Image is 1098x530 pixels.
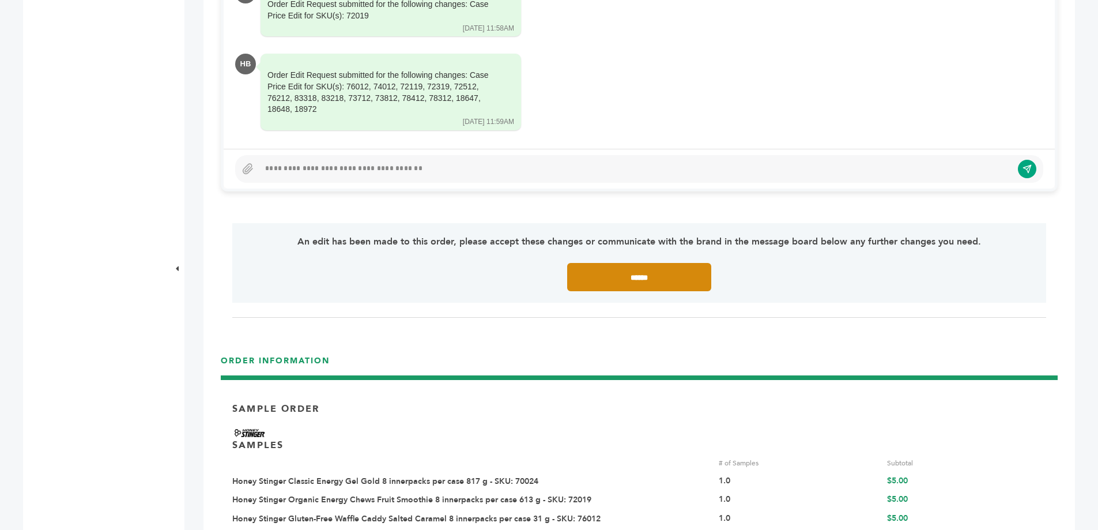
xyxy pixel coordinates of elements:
[265,235,1013,249] p: An edit has been made to this order, please accept these changes or communicate with the brand in...
[719,476,878,487] div: 1.0
[235,54,256,74] div: HB
[887,476,1046,487] div: $5.00
[232,439,284,452] p: SAMPLES
[463,117,514,127] div: [DATE] 11:59AM
[719,513,878,525] div: 1.0
[887,494,1046,506] div: $5.00
[463,24,514,33] div: [DATE] 11:58AM
[232,428,267,438] img: Brand Name
[887,513,1046,525] div: $5.00
[232,513,601,524] a: Honey Stinger Gluten-Free Waffle Caddy Salted Caramel 8 innerpacks per case 31 g - SKU: 76012
[267,70,498,115] div: Order Edit Request submitted for the following changes: Case Price Edit for SKU(s): 76012, 74012,...
[232,403,319,415] p: Sample Order
[221,355,1058,375] h3: ORDER INFORMATION
[719,458,878,468] div: # of Samples
[232,476,538,487] a: Honey Stinger Classic Energy Gel Gold 8 innerpacks per case 817 g - SKU: 70024
[887,458,1046,468] div: Subtotal
[232,494,591,505] a: Honey Stinger Organic Energy Chews Fruit Smoothie 8 innerpacks per case 613 g - SKU: 72019
[719,494,878,506] div: 1.0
